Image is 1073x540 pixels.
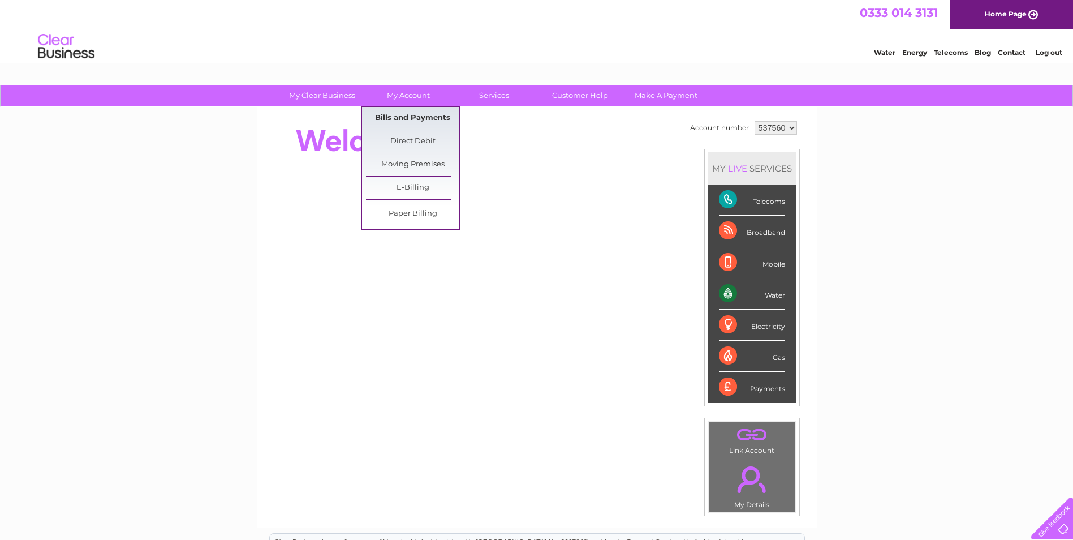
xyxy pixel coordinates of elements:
[902,48,927,57] a: Energy
[361,85,455,106] a: My Account
[998,48,1025,57] a: Contact
[366,153,459,176] a: Moving Premises
[366,130,459,153] a: Direct Debit
[533,85,627,106] a: Customer Help
[366,177,459,199] a: E-Billing
[708,422,796,457] td: Link Account
[719,185,785,216] div: Telecoms
[37,29,95,64] img: logo.png
[1036,48,1062,57] a: Log out
[712,460,792,499] a: .
[619,85,713,106] a: Make A Payment
[708,457,796,512] td: My Details
[719,216,785,247] div: Broadband
[860,6,938,20] a: 0333 014 3131
[708,152,796,185] div: MY SERVICES
[874,48,895,57] a: Water
[687,118,752,138] td: Account number
[719,310,785,341] div: Electricity
[270,6,804,55] div: Clear Business is a trading name of Verastar Limited (registered in [GEOGRAPHIC_DATA] No. 3667643...
[275,85,369,106] a: My Clear Business
[719,278,785,310] div: Water
[719,247,785,278] div: Mobile
[719,341,785,372] div: Gas
[712,425,792,445] a: .
[719,372,785,402] div: Payments
[366,203,459,225] a: Paper Billing
[934,48,968,57] a: Telecoms
[975,48,991,57] a: Blog
[366,107,459,130] a: Bills and Payments
[726,163,749,174] div: LIVE
[447,85,541,106] a: Services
